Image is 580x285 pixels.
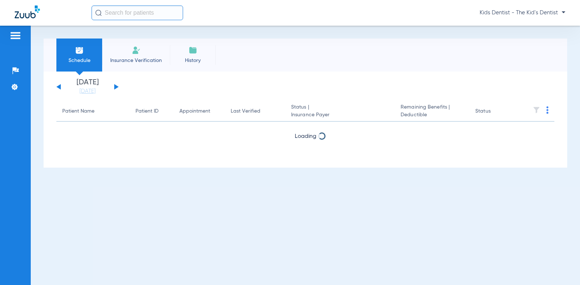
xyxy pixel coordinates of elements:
th: Remaining Benefits | [395,101,469,122]
div: Last Verified [231,107,279,115]
img: group-dot-blue.svg [546,106,549,114]
span: Kids Dentist - The Kid's Dentist [480,9,565,17]
li: [DATE] [66,79,109,95]
img: Search Icon [95,10,102,16]
span: Loading [295,134,316,139]
img: Schedule [75,46,84,55]
div: Patient ID [135,107,159,115]
div: Appointment [179,107,219,115]
span: Insurance Verification [108,57,164,64]
img: History [189,46,197,55]
input: Search for patients [92,6,183,20]
th: Status [469,101,519,122]
div: Patient Name [62,107,124,115]
img: hamburger-icon [10,31,21,40]
img: Manual Insurance Verification [132,46,141,55]
div: Patient Name [62,107,94,115]
span: Schedule [62,57,97,64]
th: Status | [285,101,395,122]
span: History [175,57,210,64]
a: [DATE] [66,88,109,95]
img: Zuub Logo [15,6,40,18]
img: filter.svg [533,106,540,114]
span: Deductible [401,111,464,119]
div: Last Verified [231,107,260,115]
div: Appointment [179,107,210,115]
span: Insurance Payer [291,111,389,119]
div: Patient ID [135,107,168,115]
